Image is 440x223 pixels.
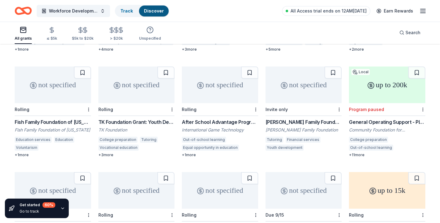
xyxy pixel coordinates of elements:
button: TrackDiscover [115,5,169,17]
span: Workforce Development Program [49,7,98,15]
button: > $20k [108,24,124,44]
div: Rolling [182,107,196,112]
div: 60 % [42,202,55,208]
div: not specified [15,67,91,103]
a: Home [15,4,32,18]
div: Community Foundation for [GEOGRAPHIC_DATA] [349,127,425,133]
div: Local [351,69,370,75]
a: up to 200kLocalProgram pausedGeneral Operating Support - Places and Neighborhoods GrantCommunity ... [349,67,425,157]
div: Due 9/15 [266,212,284,218]
button: Unspecified [139,24,161,44]
div: not specified [182,67,258,103]
div: International Game Technology [182,127,258,133]
button: All grants [15,24,32,44]
div: not specified [266,67,342,103]
div: Fish Family Foundation of [US_STATE] Grants [15,118,91,126]
div: Education [54,137,74,143]
div: + 1 more [182,153,258,157]
div: > $20k [108,36,124,41]
a: not specifiedRollingFish Family Foundation of [US_STATE] GrantsFish Family Foundation of [US_STAT... [15,67,91,157]
div: + 11 more [349,153,425,157]
div: Invite only [266,107,288,112]
div: + 5 more [266,47,342,52]
button: Workforce Development Program [37,5,110,17]
div: + 2 more [349,47,425,52]
a: All Access trial ends on 12AM[DATE] [282,6,370,16]
div: [DEMOGRAPHIC_DATA] [41,145,86,151]
div: Education services [15,137,52,143]
div: Tutoring [140,137,158,143]
a: Track [120,8,133,13]
div: + 4 more [98,47,175,52]
div: After School Advantage Program [182,118,258,126]
a: Earn Rewards [373,5,417,16]
div: Equal opportunity in education [182,145,239,151]
div: Rolling [182,212,196,218]
div: Get started [20,202,55,208]
div: ≤ $5k [46,36,57,41]
div: General Operating Support - Places and Neighborhoods Grant [349,118,425,126]
div: Tutoring [266,137,283,143]
div: Rolling [349,212,364,218]
a: Discover [144,8,164,13]
div: Program paused [349,107,384,112]
div: + 3 more [182,47,258,52]
div: Youth development [266,145,304,151]
div: Go to track [20,209,55,214]
button: Search [394,27,425,39]
a: not specifiedRollingTK Foundation Grant: Youth Development GrantTK FoundationCollege preparationT... [98,67,175,157]
div: [PERSON_NAME] Family Foundation [266,127,342,133]
a: not specifiedRollingAfter School Advantage ProgramInternational Game TechnologyOut-of-school lear... [182,67,258,157]
div: Unspecified [139,36,161,41]
div: Rolling [98,212,113,218]
div: $5k to $20k [72,36,94,41]
div: TK Foundation Grant: Youth Development Grant [98,118,175,126]
div: Out-of-school learning [349,145,393,151]
div: Rolling [98,107,113,112]
div: up to 15k [349,172,425,209]
div: All grants [15,36,32,41]
div: TK Foundation [98,127,175,133]
div: Financial services [286,137,321,143]
div: Fish Family Foundation of [US_STATE] [15,127,91,133]
div: not specified [266,172,342,209]
div: not specified [182,172,258,209]
div: not specified [15,172,91,209]
button: $5k to $20k [72,24,94,44]
div: Rolling [15,107,29,112]
a: not specifiedInvite only[PERSON_NAME] Family Foundation Grants[PERSON_NAME] Family FoundationTuto... [266,67,342,153]
div: Out-of-school learning [182,137,226,143]
div: + 1 more [15,47,91,52]
div: College preparation [98,137,137,143]
div: Vocational education [98,145,139,151]
div: not specified [98,67,175,103]
div: College preparation [349,137,388,143]
div: up to 200k [349,67,425,103]
span: All Access trial ends on 12AM[DATE] [291,7,367,15]
span: Search [405,29,420,36]
div: not specified [98,172,175,209]
div: Voluntarism [15,145,38,151]
div: + 1 more [15,153,91,157]
div: + 3 more [98,153,175,157]
button: ≤ $5k [46,24,57,44]
div: [PERSON_NAME] Family Foundation Grants [266,118,342,126]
